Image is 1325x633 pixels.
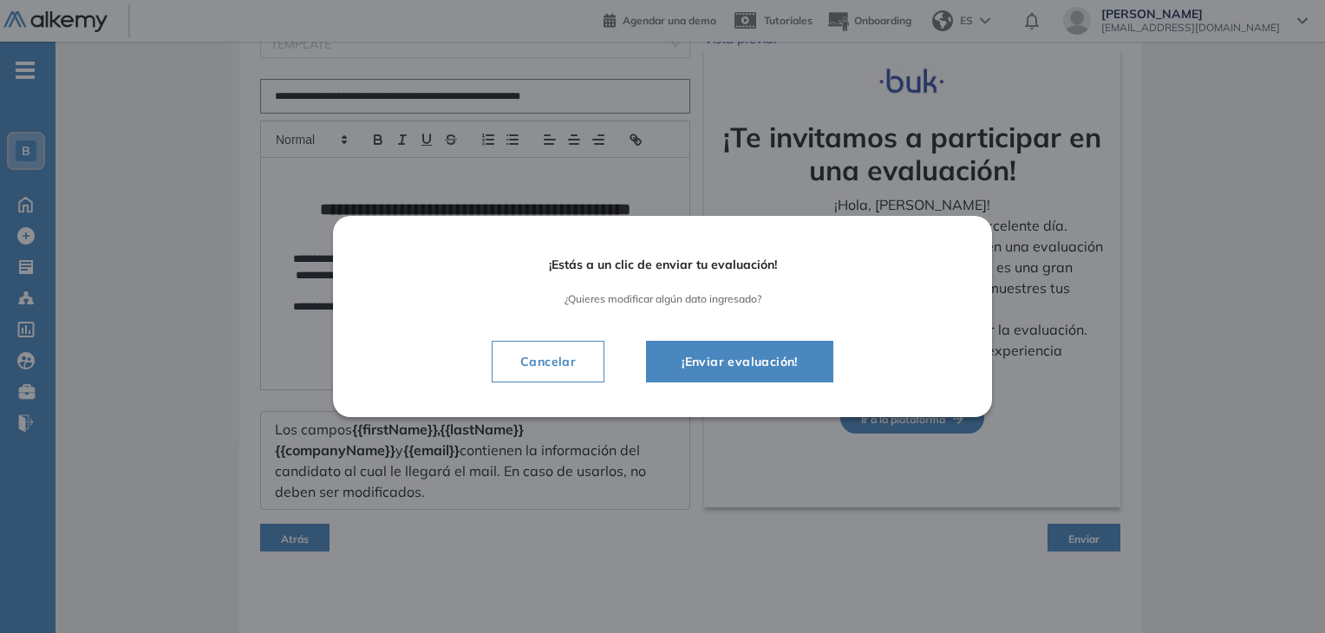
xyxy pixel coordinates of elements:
span: ¡Estás a un clic de enviar tu evaluación! [382,258,943,272]
span: Cancelar [506,351,590,372]
div: Widget de chat [1238,550,1325,633]
button: ¡Enviar evaluación! [646,341,833,382]
span: ¿Quieres modificar algún dato ingresado? [382,293,943,305]
iframe: Chat Widget [1238,550,1325,633]
button: Cancelar [492,341,604,382]
span: ¡Enviar evaluación! [668,351,812,372]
